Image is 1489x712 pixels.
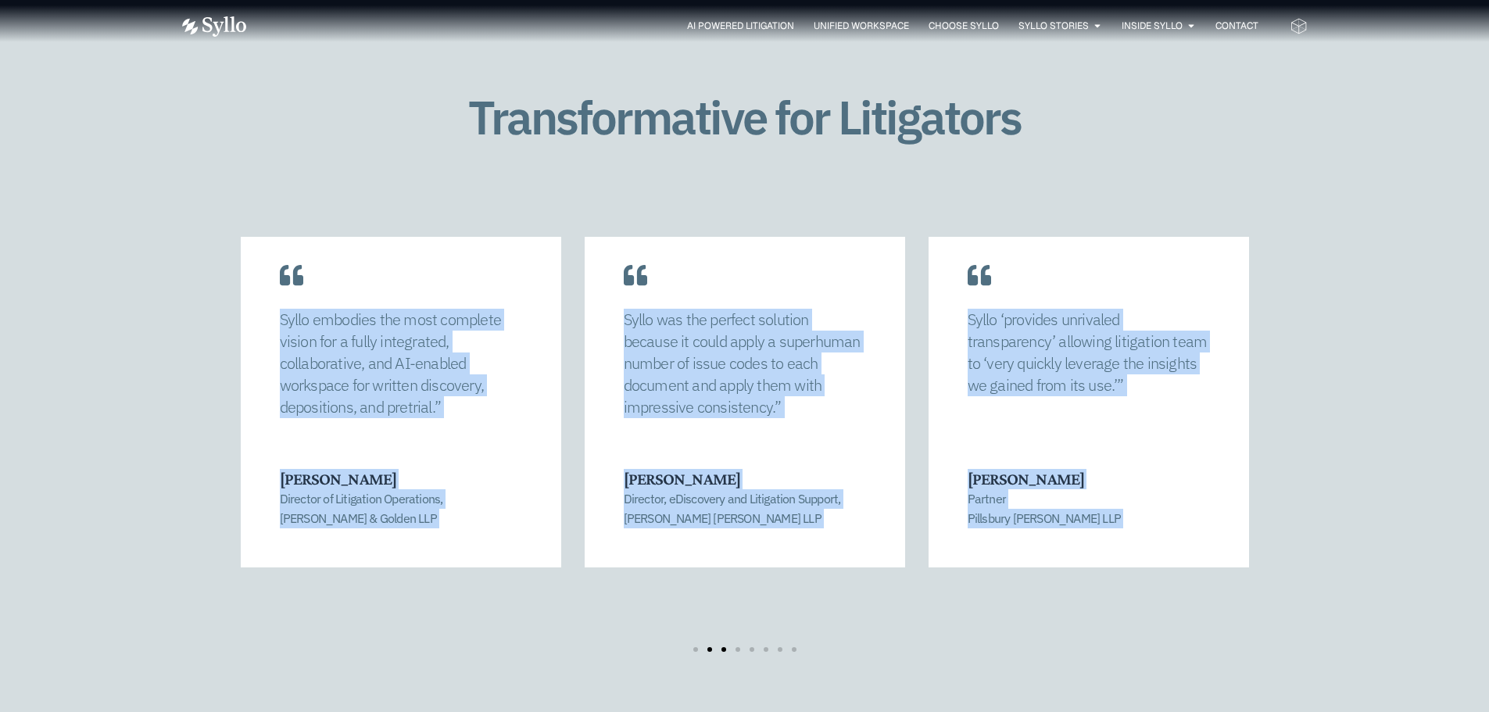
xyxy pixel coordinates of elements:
p: Director, eDiscovery and Litigation Support, [PERSON_NAME] [PERSON_NAME] LLP [624,489,864,528]
h3: [PERSON_NAME] [968,469,1208,489]
span: Go to slide 1 [693,647,698,652]
p: Syllo was the perfect solution because it could apply a superhuman number of issue codes to each ... [624,309,866,418]
div: Carousel [241,237,1249,653]
div: 2 / 8 [241,237,561,609]
a: Contact [1215,19,1258,33]
p: Syllo embodies the most complete vision for a fully integrated, collaborative, and AI-enabled wor... [280,309,522,418]
nav: Menu [277,19,1258,34]
span: Go to slide 3 [721,647,726,652]
span: Go to slide 4 [736,647,740,652]
h3: [PERSON_NAME] [624,469,864,489]
a: Inside Syllo [1122,19,1183,33]
div: 3 / 8 [585,237,905,609]
p: Director of Litigation Operations, [PERSON_NAME] & Golden LLP [280,489,521,528]
a: Syllo Stories [1018,19,1089,33]
span: Go to slide 5 [750,647,754,652]
a: Choose Syllo [929,19,999,33]
img: Vector [182,16,246,37]
h3: [PERSON_NAME] [280,469,521,489]
span: Go to slide 7 [778,647,782,652]
a: Unified Workspace [814,19,909,33]
span: Go to slide 2 [707,647,712,652]
span: Go to slide 6 [764,647,768,652]
div: 4 / 8 [929,237,1249,609]
p: Partner Pillsbury [PERSON_NAME] LLP [968,489,1208,528]
p: Syllo ‘provides unrivaled transparency’ allowing litigation team to ‘very quickly leverage the in... [968,309,1210,396]
div: Menu Toggle [277,19,1258,34]
a: AI Powered Litigation [687,19,794,33]
h1: Transformative for Litigators [415,91,1074,143]
span: Go to slide 8 [792,647,796,652]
